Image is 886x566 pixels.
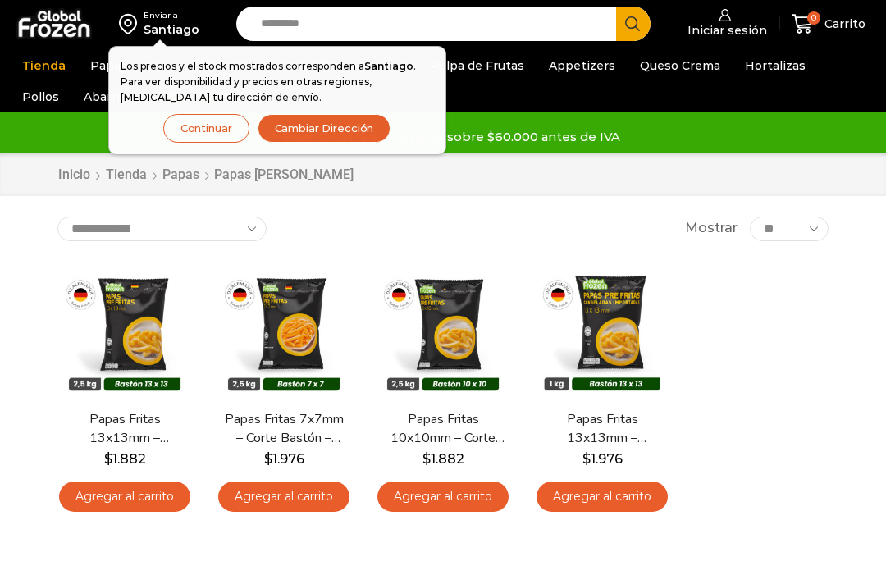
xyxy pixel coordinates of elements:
button: Search button [616,7,651,41]
a: Queso Crema [632,50,728,81]
a: Agregar al carrito: “Papas Fritas 13x13mm - Formato 2,5 kg - Caja 10 kg” [59,482,190,512]
span: Mostrar [685,219,738,238]
span: $ [104,451,112,467]
a: Tienda [105,166,148,185]
a: Appetizers [541,50,623,81]
bdi: 1.976 [264,451,304,467]
span: $ [582,451,591,467]
a: Inicio [57,166,91,185]
button: Continuar [163,114,249,143]
a: Papas Fritas [82,50,173,81]
span: Iniciar sesión [683,22,767,39]
span: 0 [807,11,820,25]
a: Papas Fritas 13x13mm – Formato 2,5 kg – Caja 10 kg [64,410,185,448]
bdi: 1.882 [104,451,146,467]
a: Agregar al carrito: “Papas Fritas 7x7mm - Corte Bastón - Caja 10 kg” [218,482,349,512]
h1: Papas [PERSON_NAME] [214,167,354,182]
a: Pulpa de Frutas [422,50,532,81]
a: Papas Fritas 13x13mm – Formato 1 kg – Caja 10 kg [541,410,663,448]
div: Santiago [144,21,199,38]
a: Agregar al carrito: “Papas Fritas 10x10mm - Corte Bastón - Caja 10 kg” [377,482,509,512]
nav: Breadcrumb [57,166,354,185]
a: Hortalizas [737,50,814,81]
a: Papas [162,166,200,185]
span: $ [422,451,431,467]
button: Cambiar Dirección [258,114,391,143]
select: Pedido de la tienda [57,217,267,241]
a: Abarrotes [75,81,152,112]
span: Carrito [820,16,865,32]
a: Agregar al carrito: “Papas Fritas 13x13mm - Formato 1 kg - Caja 10 kg” [537,482,668,512]
div: Enviar a [144,10,199,21]
bdi: 1.976 [582,451,623,467]
a: Papas Fritas 7x7mm – Corte Bastón – Caja 10 kg [223,410,345,448]
a: Iniciar sesión [675,1,772,46]
a: Tienda [14,50,74,81]
a: Pollos [14,81,67,112]
a: Papas Fritas 10x10mm – Corte Bastón – Caja 10 kg [382,410,504,448]
span: $ [264,451,272,467]
strong: Santiago [364,60,413,72]
bdi: 1.882 [422,451,464,467]
img: address-field-icon.svg [119,10,144,38]
a: 0 Carrito [788,5,870,43]
p: Los precios y el stock mostrados corresponden a . Para ver disponibilidad y precios en otras regi... [121,58,434,106]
